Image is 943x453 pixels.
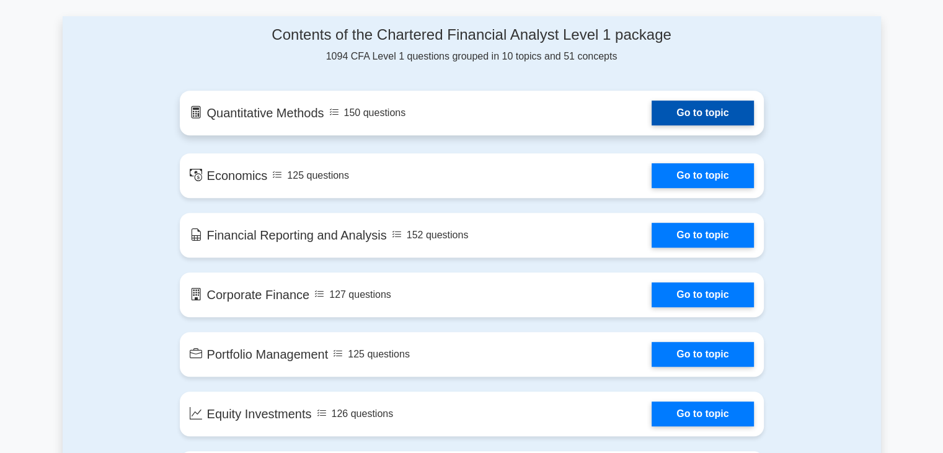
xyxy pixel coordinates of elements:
a: Go to topic [652,223,753,248]
a: Go to topic [652,282,753,307]
div: 1094 CFA Level 1 questions grouped in 10 topics and 51 concepts [180,26,764,64]
a: Go to topic [652,342,753,367]
a: Go to topic [652,163,753,188]
a: Go to topic [652,101,753,125]
a: Go to topic [652,401,753,426]
h4: Contents of the Chartered Financial Analyst Level 1 package [180,26,764,44]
